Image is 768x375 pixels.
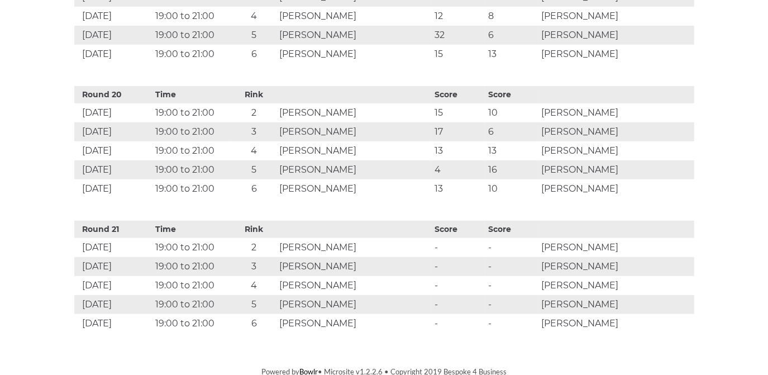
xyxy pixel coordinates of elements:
[276,26,432,45] td: [PERSON_NAME]
[432,103,485,122] td: 15
[231,295,276,314] td: 5
[432,122,485,141] td: 17
[231,141,276,160] td: 4
[539,45,694,64] td: [PERSON_NAME]
[74,122,153,141] td: [DATE]
[539,276,694,295] td: [PERSON_NAME]
[74,257,153,276] td: [DATE]
[539,141,694,160] td: [PERSON_NAME]
[539,295,694,314] td: [PERSON_NAME]
[74,179,153,198] td: [DATE]
[152,141,231,160] td: 19:00 to 21:00
[231,122,276,141] td: 3
[231,238,276,257] td: 2
[485,314,539,333] td: -
[485,103,539,122] td: 10
[276,141,432,160] td: [PERSON_NAME]
[152,86,231,103] th: Time
[152,103,231,122] td: 19:00 to 21:00
[485,221,539,238] th: Score
[432,141,485,160] td: 13
[231,160,276,179] td: 5
[539,160,694,179] td: [PERSON_NAME]
[276,160,432,179] td: [PERSON_NAME]
[74,141,153,160] td: [DATE]
[276,122,432,141] td: [PERSON_NAME]
[276,314,432,333] td: [PERSON_NAME]
[485,141,539,160] td: 13
[485,122,539,141] td: 6
[231,103,276,122] td: 2
[152,122,231,141] td: 19:00 to 21:00
[432,26,485,45] td: 32
[74,45,153,64] td: [DATE]
[152,221,231,238] th: Time
[74,7,153,26] td: [DATE]
[276,103,432,122] td: [PERSON_NAME]
[231,314,276,333] td: 6
[539,122,694,141] td: [PERSON_NAME]
[74,86,153,103] th: Round 20
[152,257,231,276] td: 19:00 to 21:00
[74,238,153,257] td: [DATE]
[74,160,153,179] td: [DATE]
[152,160,231,179] td: 19:00 to 21:00
[152,26,231,45] td: 19:00 to 21:00
[231,179,276,198] td: 6
[276,7,432,26] td: [PERSON_NAME]
[432,238,485,257] td: -
[485,257,539,276] td: -
[276,45,432,64] td: [PERSON_NAME]
[539,7,694,26] td: [PERSON_NAME]
[539,257,694,276] td: [PERSON_NAME]
[152,7,231,26] td: 19:00 to 21:00
[74,221,153,238] th: Round 21
[539,103,694,122] td: [PERSON_NAME]
[539,179,694,198] td: [PERSON_NAME]
[432,276,485,295] td: -
[485,238,539,257] td: -
[231,221,276,238] th: Rink
[432,7,485,26] td: 12
[276,276,432,295] td: [PERSON_NAME]
[152,295,231,314] td: 19:00 to 21:00
[432,160,485,179] td: 4
[152,179,231,198] td: 19:00 to 21:00
[276,179,432,198] td: [PERSON_NAME]
[485,160,539,179] td: 16
[432,295,485,314] td: -
[276,238,432,257] td: [PERSON_NAME]
[74,276,153,295] td: [DATE]
[485,86,539,103] th: Score
[231,86,276,103] th: Rink
[432,257,485,276] td: -
[485,179,539,198] td: 10
[231,7,276,26] td: 4
[432,86,485,103] th: Score
[485,276,539,295] td: -
[152,238,231,257] td: 19:00 to 21:00
[485,7,539,26] td: 8
[539,238,694,257] td: [PERSON_NAME]
[432,45,485,64] td: 15
[485,45,539,64] td: 13
[231,26,276,45] td: 5
[74,295,153,314] td: [DATE]
[276,295,432,314] td: [PERSON_NAME]
[276,257,432,276] td: [PERSON_NAME]
[74,103,153,122] td: [DATE]
[485,295,539,314] td: -
[432,314,485,333] td: -
[231,257,276,276] td: 3
[539,26,694,45] td: [PERSON_NAME]
[231,45,276,64] td: 6
[152,45,231,64] td: 19:00 to 21:00
[485,26,539,45] td: 6
[74,26,153,45] td: [DATE]
[539,314,694,333] td: [PERSON_NAME]
[152,276,231,295] td: 19:00 to 21:00
[432,179,485,198] td: 13
[74,314,153,333] td: [DATE]
[152,314,231,333] td: 19:00 to 21:00
[231,276,276,295] td: 4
